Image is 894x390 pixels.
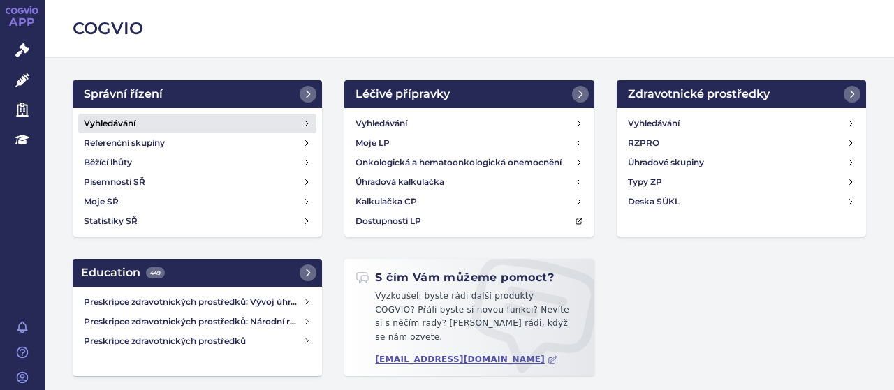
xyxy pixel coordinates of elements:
[78,292,316,312] a: Preskripce zdravotnických prostředků: Vývoj úhrad zdravotních pojišťoven za zdravotnické prostředky
[78,192,316,211] a: Moje SŘ
[350,153,588,172] a: Onkologická a hematoonkologická onemocnění
[622,133,860,153] a: RZPRO
[628,195,680,209] h4: Deska SÚKL
[78,331,316,351] a: Preskripce zdravotnických prostředků
[356,290,582,350] p: Vyzkoušeli byste rádi další produkty COGVIO? Přáli byste si novou funkci? Nevíte si s něčím rady?...
[81,264,165,281] h2: Education
[617,80,866,108] a: Zdravotnické prostředky
[622,114,860,133] a: Vyhledávání
[84,175,145,189] h4: Písemnosti SŘ
[84,86,163,103] h2: Správní řízení
[622,172,860,192] a: Typy ZP
[78,133,316,153] a: Referenční skupiny
[350,211,588,231] a: Dostupnosti LP
[146,267,165,278] span: 449
[84,156,132,170] h4: Běžící lhůty
[628,156,704,170] h4: Úhradové skupiny
[350,192,588,211] a: Kalkulačka CP
[78,114,316,133] a: Vyhledávání
[84,195,119,209] h4: Moje SŘ
[356,86,450,103] h2: Léčivé přípravky
[344,80,594,108] a: Léčivé přípravky
[78,211,316,231] a: Statistiky SŘ
[356,214,421,228] h4: Dostupnosti LP
[350,114,588,133] a: Vyhledávání
[84,334,303,348] h4: Preskripce zdravotnických prostředků
[73,80,322,108] a: Správní řízení
[78,312,316,331] a: Preskripce zdravotnických prostředků: Národní registr hrazených zdravotnických služeb (NRHZS)
[356,270,554,285] h2: S čím Vám můžeme pomoct?
[628,117,680,130] h4: Vyhledávání
[73,259,322,287] a: Education449
[356,156,562,170] h4: Onkologická a hematoonkologická onemocnění
[84,117,135,130] h4: Vyhledávání
[356,195,417,209] h4: Kalkulačka CP
[84,214,138,228] h4: Statistiky SŘ
[356,117,407,130] h4: Vyhledávání
[628,136,659,150] h4: RZPRO
[350,133,588,153] a: Moje LP
[375,354,557,365] a: [EMAIL_ADDRESS][DOMAIN_NAME]
[350,172,588,192] a: Úhradová kalkulačka
[628,175,662,189] h4: Typy ZP
[84,136,165,150] h4: Referenční skupiny
[78,153,316,172] a: Běžící lhůty
[622,153,860,172] a: Úhradové skupiny
[78,172,316,192] a: Písemnosti SŘ
[73,17,866,40] h2: COGVIO
[356,136,390,150] h4: Moje LP
[622,192,860,211] a: Deska SÚKL
[84,315,303,329] h4: Preskripce zdravotnických prostředků: Národní registr hrazených zdravotnických služeb (NRHZS)
[356,175,444,189] h4: Úhradová kalkulačka
[84,295,303,309] h4: Preskripce zdravotnických prostředků: Vývoj úhrad zdravotních pojišťoven za zdravotnické prostředky
[628,86,770,103] h2: Zdravotnické prostředky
